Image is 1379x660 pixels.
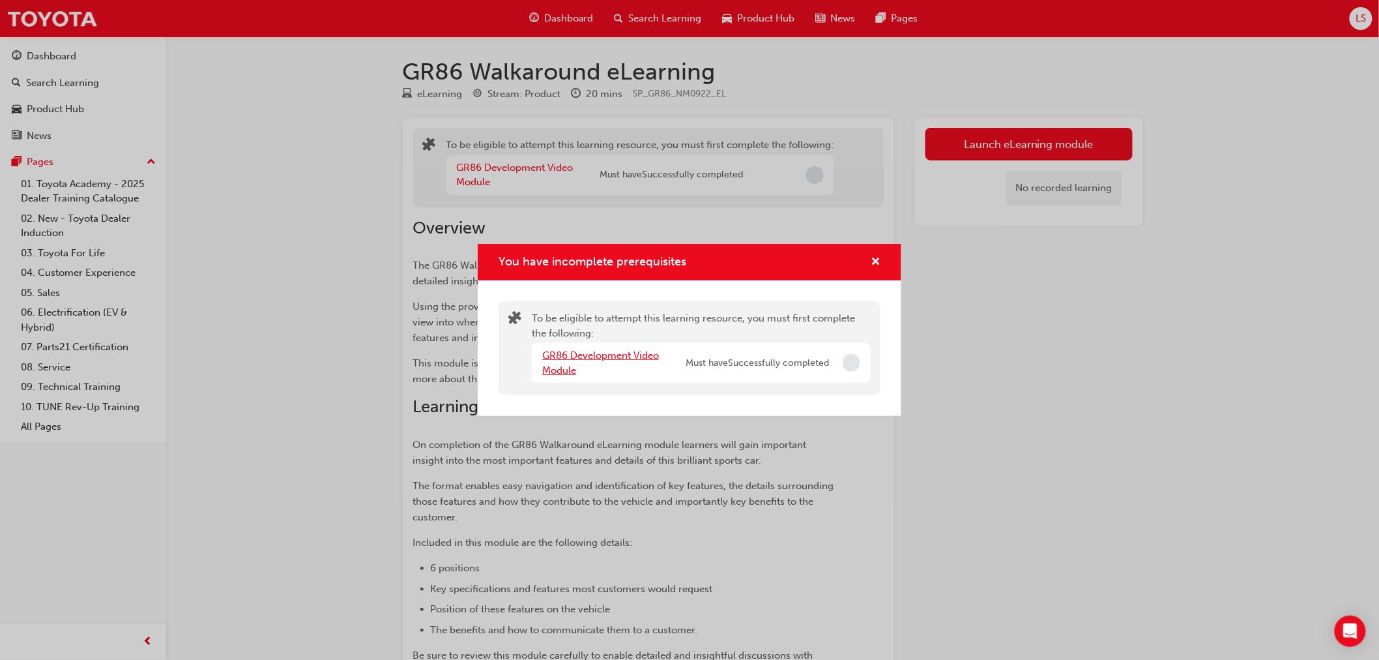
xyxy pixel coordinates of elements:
span: Incomplete [843,354,860,372]
div: You have incomplete prerequisites [478,244,901,417]
span: cross-icon [871,257,880,269]
div: To be eligible to attempt this learning resource, you must first complete the following: [532,311,871,385]
span: Must have Successfully completed [686,356,829,371]
div: Open Intercom Messenger [1335,616,1366,647]
span: You have incomplete prerequisites [499,254,686,269]
a: GR86 Development Video Module [542,350,659,376]
span: puzzle-icon [508,312,521,327]
button: cross-icon [871,254,880,271]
